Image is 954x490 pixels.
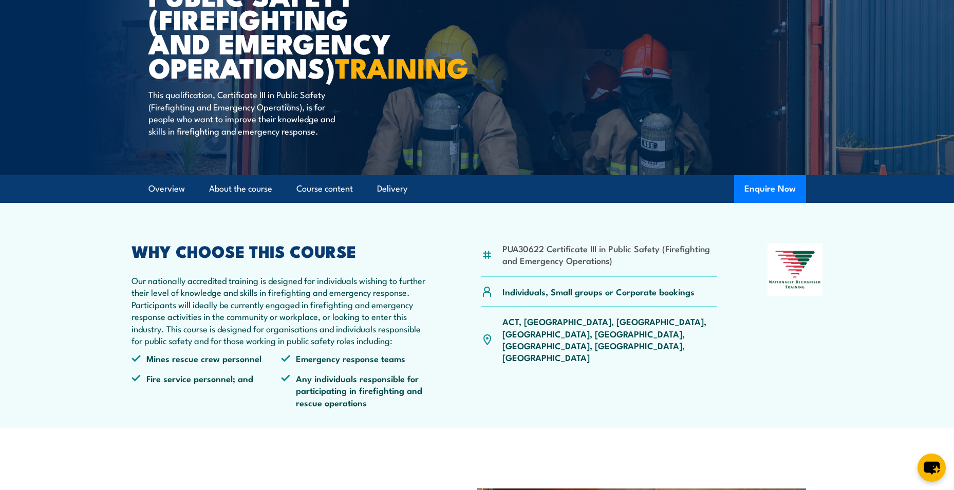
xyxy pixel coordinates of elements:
a: Overview [148,175,185,202]
strong: TRAINING [335,45,469,88]
img: Nationally Recognised Training logo. [768,243,823,296]
h2: WHY CHOOSE THIS COURSE [132,243,432,258]
p: Individuals, Small groups or Corporate bookings [502,286,695,297]
li: Any individuals responsible for participating in firefighting and rescue operations [281,372,431,408]
p: ACT, [GEOGRAPHIC_DATA], [GEOGRAPHIC_DATA], [GEOGRAPHIC_DATA], [GEOGRAPHIC_DATA], [GEOGRAPHIC_DATA... [502,315,718,364]
p: Our nationally accredited training is designed for individuals wishing to further their level of ... [132,274,432,346]
button: Enquire Now [734,175,806,203]
li: Fire service personnel; and [132,372,282,408]
li: Emergency response teams [281,352,431,364]
p: This qualification, Certificate III in Public Safety (Firefighting and Emergency Operations), is ... [148,88,336,137]
li: PUA30622 Certificate III in Public Safety (Firefighting and Emergency Operations) [502,242,718,267]
button: chat-button [918,454,946,482]
a: Course content [296,175,353,202]
a: About the course [209,175,272,202]
li: Mines rescue crew personnel [132,352,282,364]
a: Delivery [377,175,407,202]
